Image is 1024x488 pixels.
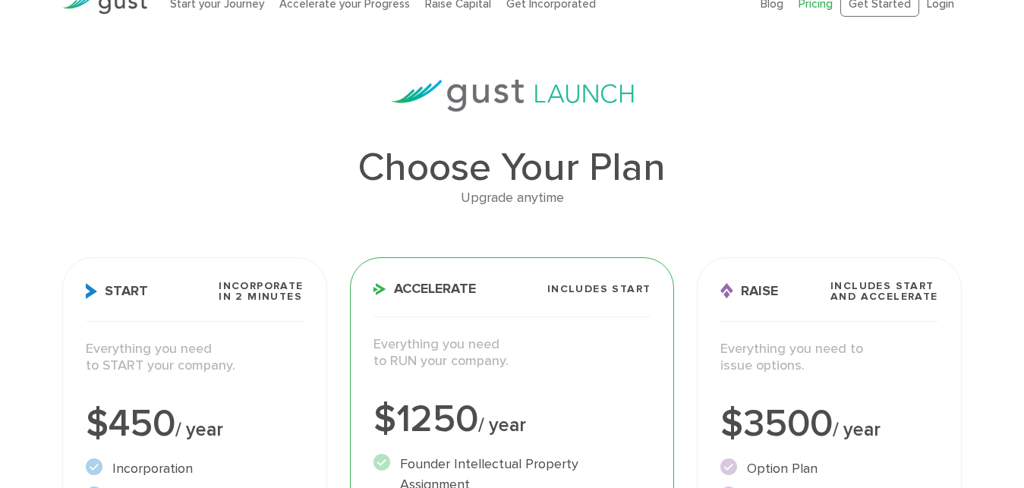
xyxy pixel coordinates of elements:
div: $1250 [373,401,651,439]
p: Everything you need to issue options. [720,341,937,375]
h1: Choose Your Plan [62,148,961,187]
img: Accelerate Icon [373,283,386,295]
div: $3500 [720,405,937,443]
span: Accelerate [373,282,476,296]
img: gust-launch-logos.svg [391,80,634,112]
p: Everything you need to RUN your company. [373,336,651,370]
span: Includes START and ACCELERATE [830,281,938,302]
span: Start [86,283,148,299]
img: Raise Icon [720,283,733,299]
span: / year [478,414,526,436]
span: Incorporate in 2 Minutes [219,281,303,302]
p: Everything you need to START your company. [86,341,303,375]
div: $450 [86,405,303,443]
img: Start Icon X2 [86,283,97,299]
li: Option Plan [720,458,937,479]
li: Incorporation [86,458,303,479]
span: Raise [720,283,778,299]
span: Includes START [547,284,651,294]
span: / year [833,418,881,441]
span: / year [175,418,223,441]
div: Upgrade anytime [62,187,961,209]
